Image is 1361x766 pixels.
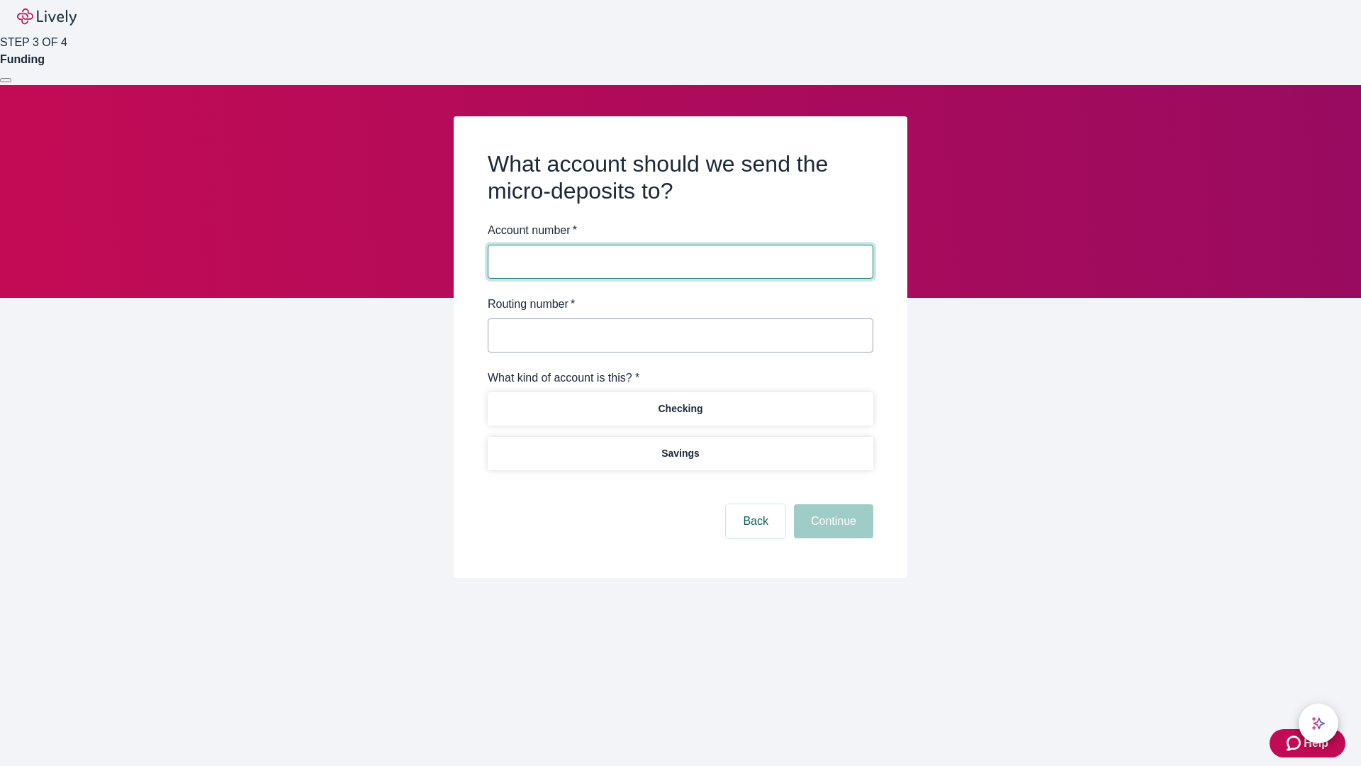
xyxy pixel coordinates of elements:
[726,504,785,538] button: Back
[658,401,702,416] p: Checking
[17,9,77,26] img: Lively
[661,446,700,461] p: Savings
[488,296,575,313] label: Routing number
[1311,716,1326,731] svg: Lively AI Assistant
[488,222,577,239] label: Account number
[1299,704,1338,743] button: chat
[488,370,639,387] label: What kind of account is this? *
[488,392,873,426] button: Checking
[488,437,873,470] button: Savings
[1304,735,1328,752] span: Help
[488,150,873,205] h2: What account should we send the micro-deposits to?
[1287,735,1304,752] svg: Zendesk support icon
[1270,729,1345,757] button: Zendesk support iconHelp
